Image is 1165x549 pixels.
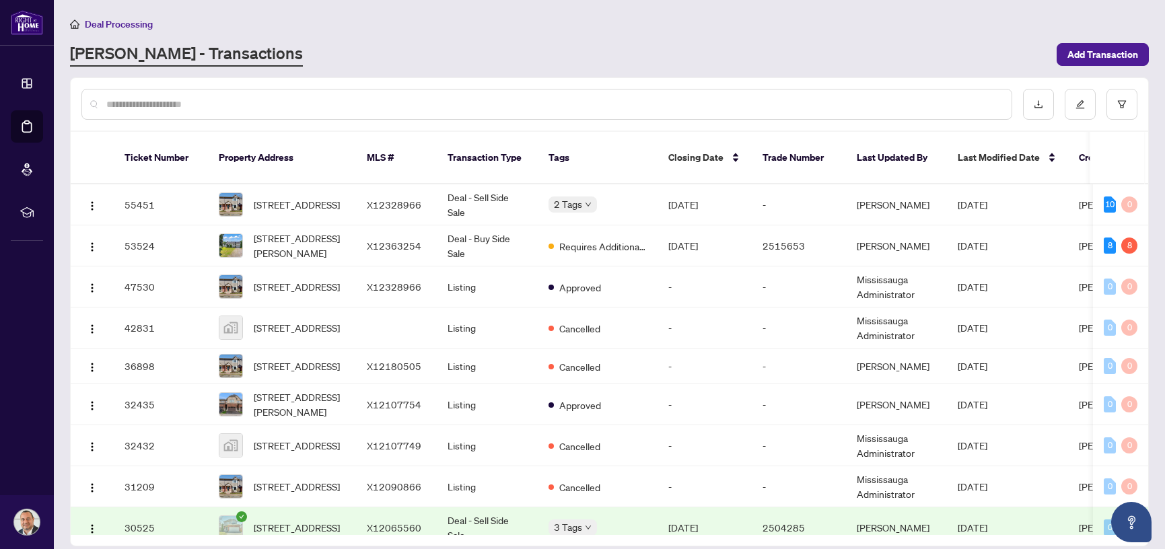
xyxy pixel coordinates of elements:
div: 0 [1121,478,1137,495]
td: - [752,384,846,425]
th: Last Updated By [846,132,947,184]
span: [STREET_ADDRESS] [254,197,340,212]
span: down [585,201,592,208]
div: 0 [1121,196,1137,213]
div: 0 [1104,279,1116,295]
td: Deal - Buy Side Sale [437,225,538,266]
span: [STREET_ADDRESS] [254,320,340,335]
span: X12107749 [367,439,421,451]
td: - [658,349,752,384]
td: [PERSON_NAME] [846,384,947,425]
th: MLS # [356,132,437,184]
td: 2515653 [752,225,846,266]
img: thumbnail-img [219,193,242,216]
td: Deal - Sell Side Sale [437,507,538,548]
td: Listing [437,349,538,384]
span: [PERSON_NAME] [1079,198,1152,211]
img: thumbnail-img [219,393,242,416]
img: thumbnail-img [219,475,242,498]
td: - [658,266,752,307]
span: [PERSON_NAME] [1079,480,1152,492]
span: X12107754 [367,398,421,410]
img: Logo [87,400,98,411]
td: - [752,425,846,466]
td: [PERSON_NAME] [846,225,947,266]
th: Transaction Type [437,132,538,184]
span: Cancelled [559,359,600,374]
td: Mississauga Administrator [846,266,947,307]
img: thumbnail-img [219,434,242,457]
img: thumbnail-img [219,516,242,539]
td: - [752,184,846,225]
span: check-circle [236,511,247,522]
span: [PERSON_NAME] [1079,360,1152,372]
th: Last Modified Date [947,132,1068,184]
span: [DATE] [958,521,987,534]
div: 8 [1104,237,1116,254]
button: Logo [81,435,103,456]
td: 32435 [114,384,208,425]
div: 8 [1121,237,1137,254]
button: Logo [81,194,103,215]
img: Logo [87,482,98,493]
td: - [752,266,846,307]
div: 0 [1104,519,1116,536]
div: 0 [1121,320,1137,336]
td: Listing [437,266,538,307]
span: [DATE] [958,322,987,334]
span: Deal Processing [85,18,153,30]
span: [STREET_ADDRESS] [254,479,340,494]
img: Logo [87,283,98,293]
button: Logo [81,276,103,297]
td: [PERSON_NAME] [846,507,947,548]
img: Profile Icon [14,509,40,535]
span: [STREET_ADDRESS][PERSON_NAME] [254,390,345,419]
span: X12328966 [367,281,421,293]
div: 0 [1121,396,1137,412]
td: 53524 [114,225,208,266]
span: [DATE] [958,281,987,293]
span: [STREET_ADDRESS] [254,359,340,373]
button: Logo [81,235,103,256]
span: X12328966 [367,198,421,211]
span: [STREET_ADDRESS] [254,520,340,535]
td: 36898 [114,349,208,384]
div: 0 [1104,320,1116,336]
img: Logo [87,441,98,452]
td: 30525 [114,507,208,548]
th: Ticket Number [114,132,208,184]
button: filter [1106,89,1137,120]
img: Logo [87,523,98,534]
span: Cancelled [559,321,600,336]
button: Add Transaction [1057,43,1149,66]
span: [PERSON_NAME] [1079,398,1152,410]
div: 0 [1104,396,1116,412]
img: Logo [87,324,98,334]
td: 55451 [114,184,208,225]
td: - [658,384,752,425]
td: Deal - Sell Side Sale [437,184,538,225]
span: 3 Tags [554,519,582,535]
div: 0 [1104,478,1116,495]
td: - [658,425,752,466]
td: 32432 [114,425,208,466]
div: 0 [1121,437,1137,453]
span: download [1034,100,1043,109]
button: Logo [81,517,103,538]
span: [DATE] [958,480,987,492]
span: [PERSON_NAME] [1079,439,1152,451]
span: X12363254 [367,240,421,252]
span: [DATE] [958,240,987,252]
span: filter [1117,100,1127,109]
span: Approved [559,398,601,412]
td: Mississauga Administrator [846,466,947,507]
img: thumbnail-img [219,275,242,298]
div: 10 [1104,196,1116,213]
span: Last Modified Date [958,150,1040,165]
div: 0 [1121,279,1137,295]
td: [DATE] [658,507,752,548]
span: Approved [559,280,601,295]
td: - [752,307,846,349]
span: X12090866 [367,480,421,492]
span: [DATE] [958,198,987,211]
